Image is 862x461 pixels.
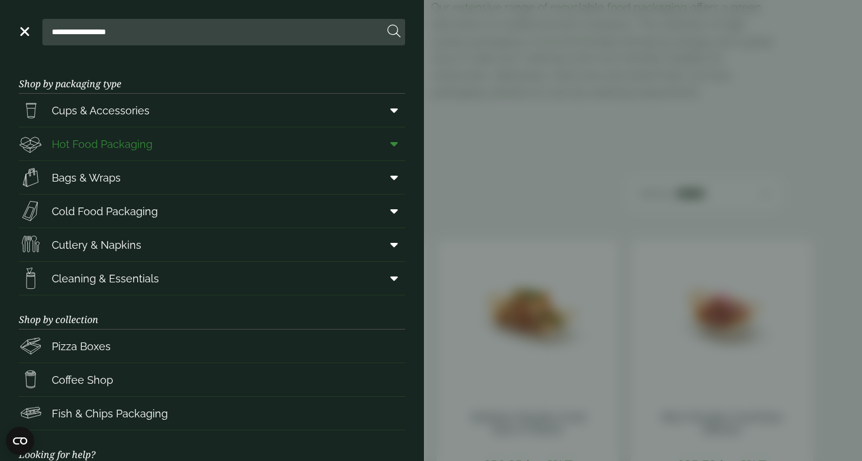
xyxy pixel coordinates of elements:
span: Cold Food Packaging [52,203,158,219]
button: Open CMP widget [6,427,34,455]
img: Paper_carriers.svg [19,166,42,189]
img: HotDrink_paperCup.svg [19,368,42,391]
span: Pizza Boxes [52,338,111,354]
span: Hot Food Packaging [52,136,152,152]
img: Deli_box.svg [19,132,42,156]
img: Pizza_boxes.svg [19,334,42,358]
a: Cold Food Packaging [19,195,405,228]
h3: Shop by collection [19,295,405,330]
img: Cutlery.svg [19,233,42,256]
span: Cleaning & Essentials [52,271,159,287]
a: Cutlery & Napkins [19,228,405,261]
img: FishNchip_box.svg [19,401,42,425]
span: Cutlery & Napkins [52,237,141,253]
a: Cleaning & Essentials [19,262,405,295]
a: Coffee Shop [19,363,405,396]
span: Coffee Shop [52,372,113,388]
span: Fish & Chips Packaging [52,406,168,422]
span: Bags & Wraps [52,170,121,186]
span: Cups & Accessories [52,103,150,118]
a: Pizza Boxes [19,330,405,363]
a: Hot Food Packaging [19,127,405,160]
a: Cups & Accessories [19,94,405,127]
a: Bags & Wraps [19,161,405,194]
img: Sandwich_box.svg [19,199,42,223]
img: open-wipe.svg [19,266,42,290]
h3: Shop by packaging type [19,60,405,94]
a: Fish & Chips Packaging [19,397,405,430]
img: PintNhalf_cup.svg [19,98,42,122]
